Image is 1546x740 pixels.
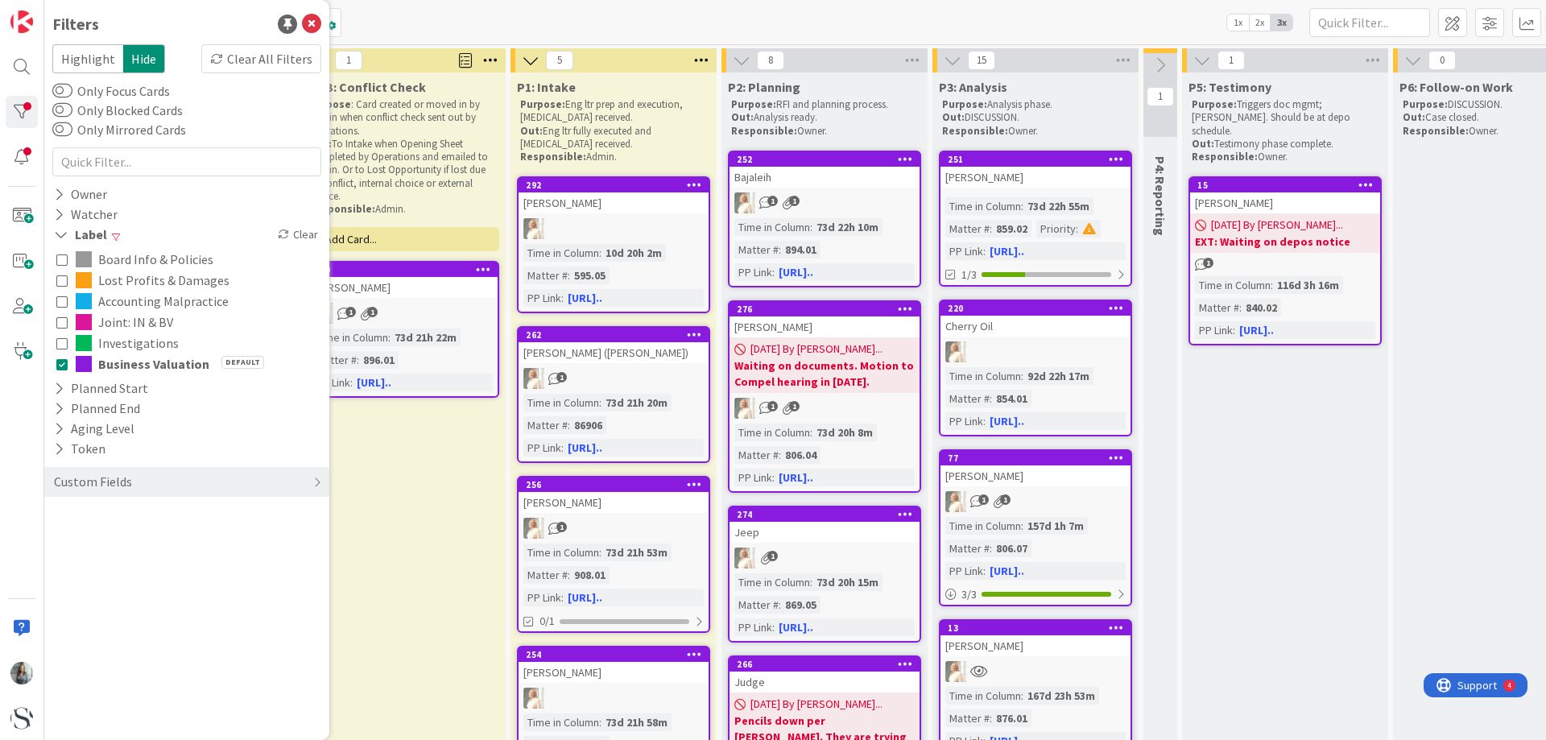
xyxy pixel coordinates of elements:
[1021,197,1023,215] span: :
[308,263,498,277] div: 260
[940,301,1131,337] div: 220Cherry Oil
[940,316,1131,337] div: Cherry Oil
[306,261,499,398] a: 260[PERSON_NAME]KSTime in Column:73d 21h 22mMatter #:896.01PP Link:[URL]..
[772,469,775,486] span: :
[526,479,709,490] div: 256
[734,424,810,441] div: Time in Column
[734,218,810,236] div: Time in Column
[519,328,709,342] div: 262
[730,657,920,692] div: 266Judge
[948,453,1131,464] div: 77
[308,277,498,298] div: [PERSON_NAME]
[1195,276,1271,294] div: Time in Column
[992,709,1031,727] div: 876.01
[123,44,165,73] span: Hide
[1233,321,1235,339] span: :
[312,329,388,346] div: Time in Column
[1192,98,1379,138] p: Triggers doc mgmt; [PERSON_NAME]. Should be at depo schedule.
[556,372,567,382] span: 1
[730,522,920,543] div: Jeep
[767,551,778,561] span: 1
[523,218,544,239] img: KS
[767,401,778,411] span: 1
[517,79,576,95] span: P1: Intake
[810,218,812,236] span: :
[335,51,362,70] span: 1
[519,492,709,513] div: [PERSON_NAME]
[98,291,229,312] span: Accounting Malpractice
[948,303,1131,314] div: 220
[523,544,599,561] div: Time in Column
[992,220,1031,238] div: 859.02
[52,147,321,176] input: Quick Filter...
[942,111,1129,124] p: DISCUSSION.
[52,120,186,139] label: Only Mirrored Cards
[526,180,709,191] div: 292
[519,647,709,662] div: 254
[730,302,920,316] div: 276
[519,368,709,389] div: KS
[1021,517,1023,535] span: :
[731,125,918,138] p: Owner.
[601,713,672,731] div: 73d 21h 58m
[519,178,709,213] div: 292[PERSON_NAME]
[1192,150,1258,163] strong: Responsible:
[940,661,1131,682] div: KS
[1271,276,1273,294] span: :
[357,375,391,390] a: [URL]..
[730,152,920,167] div: 252
[789,196,800,206] span: 1
[731,124,797,138] strong: Responsible:
[306,79,426,95] span: P0-B: Conflict Check
[56,333,317,353] button: Investigations
[737,304,920,315] div: 276
[990,564,1024,578] a: [URL]..
[940,341,1131,362] div: KS
[1190,192,1380,213] div: [PERSON_NAME]
[940,301,1131,316] div: 220
[940,491,1131,512] div: KS
[523,589,561,606] div: PP Link
[519,477,709,513] div: 256[PERSON_NAME]
[1195,299,1239,316] div: Matter #
[940,451,1131,486] div: 77[PERSON_NAME]
[1192,137,1214,151] strong: Out:
[948,622,1131,634] div: 13
[734,241,779,258] div: Matter #
[940,585,1131,605] div: 3/3
[345,307,356,317] span: 1
[939,449,1132,606] a: 77[PERSON_NAME]KSTime in Column:157d 1h 7mMatter #:806.07PP Link:[URL]..3/3
[945,661,966,682] img: KS
[568,291,602,305] a: [URL]..
[734,618,772,636] div: PP Link
[308,263,498,298] div: 260[PERSON_NAME]
[523,267,568,284] div: Matter #
[945,539,990,557] div: Matter #
[948,154,1131,165] div: 251
[52,102,72,118] button: Only Blocked Cards
[781,446,821,464] div: 806.04
[391,329,461,346] div: 73d 21h 22m
[945,517,1021,535] div: Time in Column
[779,596,781,614] span: :
[734,469,772,486] div: PP Link
[1023,197,1093,215] div: 73d 22h 55m
[52,83,72,99] button: Only Focus Cards
[734,446,779,464] div: Matter #
[990,414,1024,428] a: [URL]..
[731,98,918,111] p: RFI and planning process.
[519,342,709,363] div: [PERSON_NAME] ([PERSON_NAME])
[1403,97,1448,111] strong: Purpose:
[357,351,359,369] span: :
[734,573,810,591] div: Time in Column
[1239,299,1242,316] span: :
[1023,367,1093,385] div: 92d 22h 17m
[781,241,821,258] div: 894.01
[945,390,990,407] div: Matter #
[10,10,33,33] img: Visit kanbanzone.com
[34,2,73,22] span: Support
[939,300,1132,436] a: 220Cherry OilKSTime in Column:92d 22h 17mMatter #:854.01PP Link:[URL]..
[599,244,601,262] span: :
[940,621,1131,656] div: 13[PERSON_NAME]
[728,506,921,643] a: 274JeepKSTime in Column:73d 20h 15mMatter #:869.05PP Link:[URL]..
